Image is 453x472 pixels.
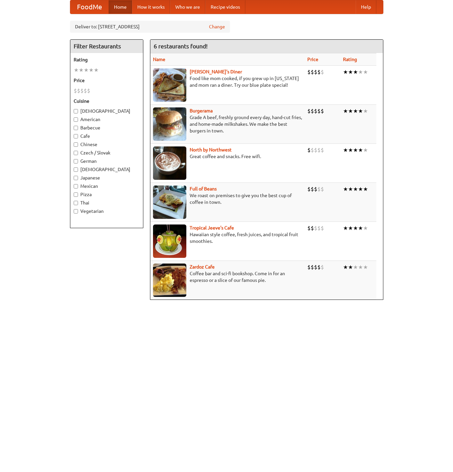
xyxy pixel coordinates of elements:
[153,114,302,134] p: Grade A beef, freshly ground every day, hand-cut fries, and home-made milkshakes. We make the bes...
[74,149,140,156] label: Czech / Slovak
[153,68,186,102] img: sallys.jpg
[307,68,311,76] li: $
[358,68,363,76] li: ★
[79,66,84,74] li: ★
[343,57,357,62] a: Rating
[190,225,234,230] b: Tropical Jeeve's Cafe
[353,107,358,115] li: ★
[74,192,78,197] input: Pizza
[314,107,317,115] li: $
[74,183,140,189] label: Mexican
[74,184,78,188] input: Mexican
[358,107,363,115] li: ★
[74,117,78,122] input: American
[74,141,140,148] label: Chinese
[153,192,302,205] p: We roast on premises to give you the best cup of coffee in town.
[343,68,348,76] li: ★
[363,264,368,271] li: ★
[74,134,78,138] input: Cafe
[321,68,324,76] li: $
[153,153,302,160] p: Great coffee and snacks. Free wifi.
[348,68,353,76] li: ★
[74,176,78,180] input: Japanese
[154,43,208,49] ng-pluralize: 6 restaurants found!
[358,264,363,271] li: ★
[153,185,186,219] img: beans.jpg
[153,224,186,258] img: jeeves.jpg
[74,108,140,114] label: [DEMOGRAPHIC_DATA]
[353,224,358,232] li: ★
[311,264,314,271] li: $
[348,185,353,193] li: ★
[74,126,78,130] input: Barbecue
[343,224,348,232] li: ★
[74,109,78,113] input: [DEMOGRAPHIC_DATA]
[74,98,140,104] h5: Cuisine
[74,166,140,173] label: [DEMOGRAPHIC_DATA]
[190,264,215,270] a: Zardoz Cafe
[317,185,321,193] li: $
[84,66,89,74] li: ★
[74,142,78,147] input: Chinese
[74,199,140,206] label: Thai
[89,66,94,74] li: ★
[363,146,368,154] li: ★
[109,0,132,14] a: Home
[94,66,99,74] li: ★
[153,146,186,180] img: north.jpg
[353,146,358,154] li: ★
[190,69,242,74] a: [PERSON_NAME]'s Diner
[348,107,353,115] li: ★
[74,87,77,94] li: $
[190,147,232,152] a: North by Northwest
[74,191,140,198] label: Pizza
[353,68,358,76] li: ★
[311,107,314,115] li: $
[74,56,140,63] h5: Rating
[77,87,80,94] li: $
[343,185,348,193] li: ★
[74,201,78,205] input: Thai
[314,68,317,76] li: $
[321,107,324,115] li: $
[311,146,314,154] li: $
[307,57,318,62] a: Price
[74,158,140,164] label: German
[317,264,321,271] li: $
[353,185,358,193] li: ★
[190,108,213,113] a: Burgerama
[80,87,84,94] li: $
[190,186,217,191] b: Full of Beans
[343,107,348,115] li: ★
[153,75,302,88] p: Food like mom cooked, if you grew up in [US_STATE] and mom ran a diner. Try our blue plate special!
[317,224,321,232] li: $
[348,224,353,232] li: ★
[74,159,78,163] input: German
[358,146,363,154] li: ★
[153,270,302,284] p: Coffee bar and sci-fi bookshop. Come in for an espresso or a slice of our famous pie.
[307,146,311,154] li: $
[311,185,314,193] li: $
[70,21,230,33] div: Deliver to: [STREET_ADDRESS]
[307,185,311,193] li: $
[317,68,321,76] li: $
[153,57,165,62] a: Name
[363,107,368,115] li: ★
[348,264,353,271] li: ★
[209,23,225,30] a: Change
[70,0,109,14] a: FoodMe
[307,107,311,115] li: $
[74,208,140,214] label: Vegetarian
[363,185,368,193] li: ★
[343,264,348,271] li: ★
[321,185,324,193] li: $
[70,40,143,53] h4: Filter Restaurants
[321,264,324,271] li: $
[314,185,317,193] li: $
[311,224,314,232] li: $
[74,77,140,84] h5: Price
